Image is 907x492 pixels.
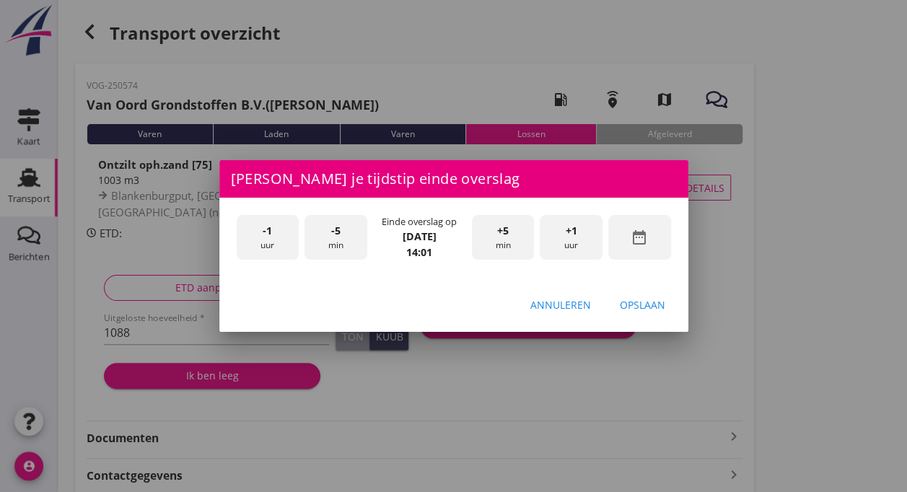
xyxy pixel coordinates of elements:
div: uur [237,215,299,260]
span: -1 [263,223,272,239]
span: +1 [566,223,577,239]
div: Annuleren [530,297,591,312]
div: min [472,215,535,260]
div: Opslaan [620,297,665,312]
button: Opslaan [608,291,677,317]
div: Einde overslag op [382,215,457,229]
div: uur [540,215,603,260]
button: Annuleren [519,291,603,317]
i: date_range [631,229,648,246]
div: [PERSON_NAME] je tijdstip einde overslag [219,160,688,198]
span: +5 [497,223,509,239]
strong: [DATE] [403,229,437,243]
span: -5 [331,223,341,239]
strong: 14:01 [406,245,432,259]
div: min [304,215,367,260]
